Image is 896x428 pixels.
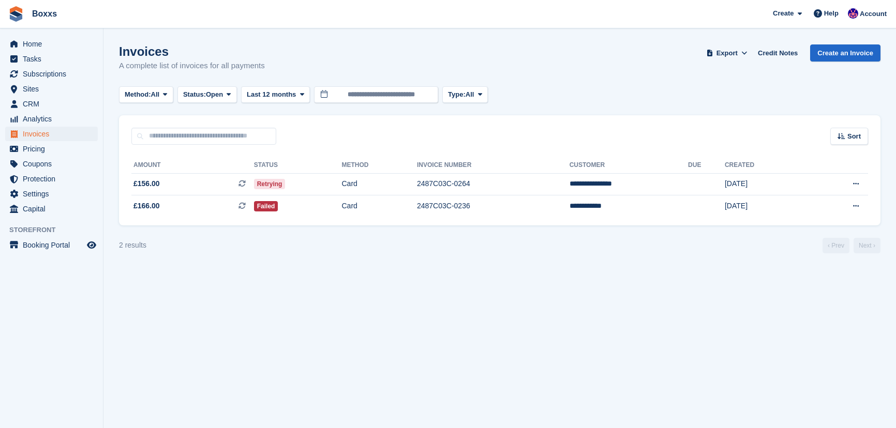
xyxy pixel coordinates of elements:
td: [DATE] [725,195,808,217]
td: Card [341,195,416,217]
a: menu [5,127,98,141]
a: menu [5,202,98,216]
span: All [466,89,474,100]
button: Status: Open [177,86,237,103]
a: menu [5,112,98,126]
span: CRM [23,97,85,111]
th: Customer [570,157,688,174]
span: Open [206,89,223,100]
a: Create an Invoice [810,44,880,62]
a: menu [5,97,98,111]
a: menu [5,187,98,201]
th: Status [254,157,342,174]
span: Storefront [9,225,103,235]
td: Card [341,173,416,195]
a: Next [854,238,880,253]
span: Home [23,37,85,51]
a: menu [5,172,98,186]
th: Amount [131,157,254,174]
img: stora-icon-8386f47178a22dfd0bd8f6a31ec36ba5ce8667c1dd55bd0f319d3a0aa187defe.svg [8,6,24,22]
div: 2 results [119,240,146,251]
span: Settings [23,187,85,201]
a: menu [5,67,98,81]
span: Last 12 months [247,89,296,100]
span: Retrying [254,179,286,189]
span: Subscriptions [23,67,85,81]
span: Account [860,9,887,19]
a: Credit Notes [754,44,802,62]
span: Status: [183,89,206,100]
span: Method: [125,89,151,100]
span: Protection [23,172,85,186]
span: Type: [448,89,466,100]
span: £166.00 [133,201,160,211]
th: Invoice Number [417,157,570,174]
a: menu [5,157,98,171]
span: Create [773,8,794,19]
button: Export [704,44,750,62]
a: Preview store [85,239,98,251]
span: Export [716,48,738,58]
button: Last 12 months [241,86,310,103]
a: menu [5,52,98,66]
td: 2487C03C-0236 [417,195,570,217]
span: Coupons [23,157,85,171]
span: Invoices [23,127,85,141]
span: Capital [23,202,85,216]
td: [DATE] [725,173,808,195]
td: 2487C03C-0264 [417,173,570,195]
img: Jamie Malcolm [848,8,858,19]
span: All [151,89,160,100]
a: Boxxs [28,5,61,22]
th: Due [688,157,725,174]
a: menu [5,238,98,252]
span: Failed [254,201,278,211]
span: Help [824,8,839,19]
span: Analytics [23,112,85,126]
a: menu [5,37,98,51]
nav: Page [820,238,883,253]
button: Type: All [442,86,488,103]
a: menu [5,142,98,156]
span: Pricing [23,142,85,156]
a: menu [5,82,98,96]
span: Sites [23,82,85,96]
span: Booking Portal [23,238,85,252]
a: Previous [823,238,849,253]
span: Tasks [23,52,85,66]
h1: Invoices [119,44,265,58]
th: Method [341,157,416,174]
p: A complete list of invoices for all payments [119,60,265,72]
th: Created [725,157,808,174]
button: Method: All [119,86,173,103]
span: £156.00 [133,178,160,189]
span: Sort [847,131,861,142]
